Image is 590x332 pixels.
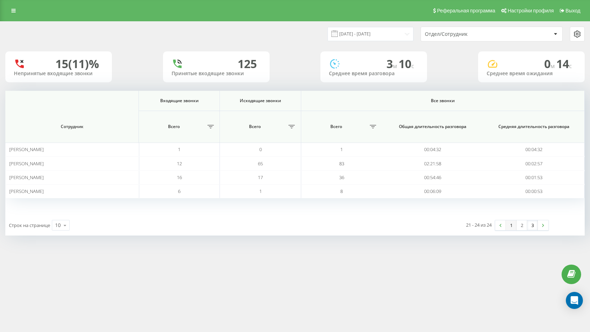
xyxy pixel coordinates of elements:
[9,146,44,153] span: [PERSON_NAME]
[178,188,180,194] span: 6
[259,146,262,153] span: 0
[411,62,414,70] span: c
[340,188,343,194] span: 8
[390,124,475,129] span: Общая длительность разговора
[142,124,205,129] span: Всего
[556,56,572,71] span: 14
[569,62,572,70] span: c
[15,124,129,129] span: Сотрудник
[551,62,556,70] span: м
[382,171,483,184] td: 00:54:46
[9,222,50,228] span: Строк на странице
[483,171,585,184] td: 00:01:53
[508,8,554,13] span: Настройки профиля
[55,57,99,71] div: 15 (11)%
[516,220,527,230] a: 2
[340,146,343,153] span: 1
[466,221,492,228] div: 21 - 24 из 24
[329,71,418,77] div: Среднее время разговора
[259,188,262,194] span: 1
[386,56,399,71] span: 3
[146,98,212,104] span: Входящие звонки
[382,184,483,198] td: 00:06:09
[393,62,399,70] span: м
[399,56,414,71] span: 10
[55,222,61,229] div: 10
[339,174,344,181] span: 36
[487,71,576,77] div: Среднее время ожидания
[483,184,585,198] td: 00:00:53
[305,124,368,129] span: Всего
[483,156,585,170] td: 00:02:57
[14,71,103,77] div: Непринятые входящие звонки
[318,98,567,104] span: Все звонки
[506,220,516,230] a: 1
[492,124,576,129] span: Средняя длительность разговора
[258,174,263,181] span: 17
[177,160,182,167] span: 12
[258,160,263,167] span: 65
[527,220,538,230] a: 3
[339,160,344,167] span: 83
[223,124,286,129] span: Всего
[9,160,44,167] span: [PERSON_NAME]
[238,57,257,71] div: 125
[177,174,182,181] span: 16
[382,143,483,156] td: 00:04:32
[227,98,293,104] span: Исходящие звонки
[566,292,583,309] div: Open Intercom Messenger
[382,156,483,170] td: 02:21:58
[544,56,556,71] span: 0
[483,143,585,156] td: 00:04:32
[172,71,261,77] div: Принятые входящие звонки
[437,8,495,13] span: Реферальная программа
[9,188,44,194] span: [PERSON_NAME]
[178,146,180,153] span: 1
[9,174,44,181] span: [PERSON_NAME]
[425,31,510,37] div: Отдел/Сотрудник
[565,8,580,13] span: Выход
